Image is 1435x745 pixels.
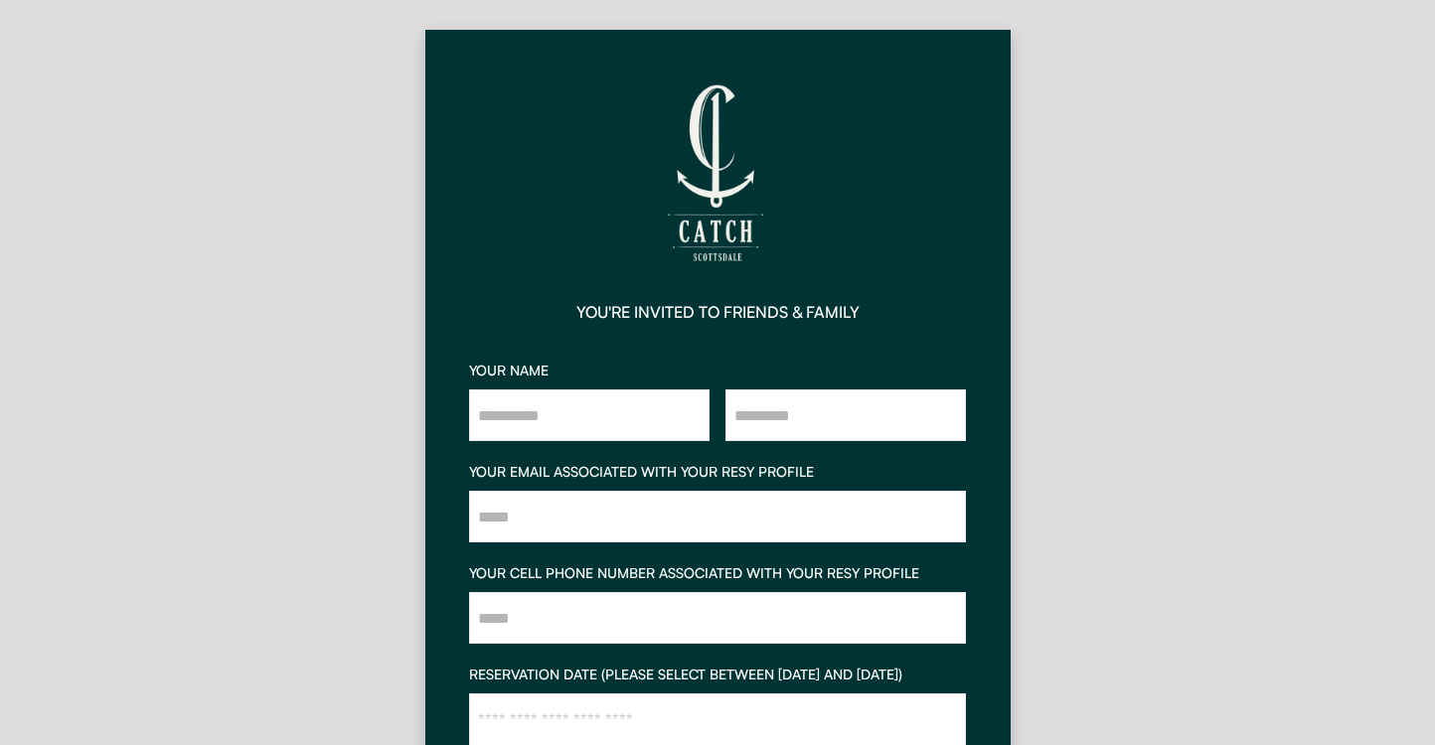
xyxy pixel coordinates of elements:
[469,566,966,580] div: YOUR CELL PHONE NUMBER ASSOCIATED WITH YOUR RESY PROFILE
[469,465,966,479] div: YOUR EMAIL ASSOCIATED WITH YOUR RESY PROFILE
[469,364,966,377] div: YOUR NAME
[618,74,817,272] img: CATCH%20SCOTTSDALE_Logo%20Only.png
[576,304,860,320] div: YOU'RE INVITED TO FRIENDS & FAMILY
[469,668,966,681] div: RESERVATION DATE (PLEASE SELECT BETWEEN [DATE] AND [DATE])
